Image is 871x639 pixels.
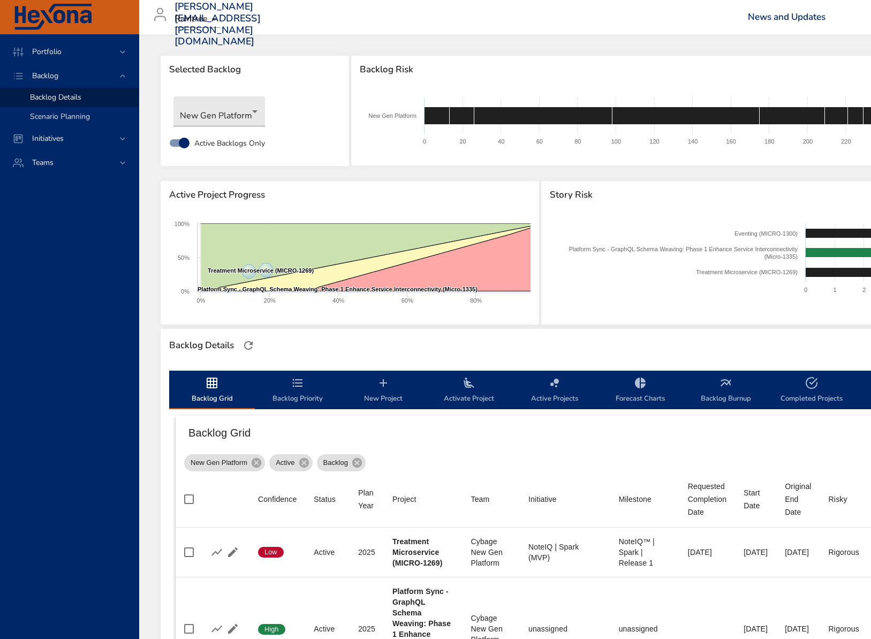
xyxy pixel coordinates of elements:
button: Show Burnup [209,544,225,560]
span: Completed Projects [775,377,848,405]
span: Backlog Priority [261,377,334,405]
img: Hexona [13,4,93,31]
b: Treatment Microservice (MICRO-1269) [392,537,443,567]
span: Active [269,457,301,468]
div: Requested Completion Date [688,480,726,518]
div: Project [392,493,416,506]
div: Sort [358,486,375,512]
text: 80% [470,297,482,304]
div: Plan Year [358,486,375,512]
text: 60 [536,138,542,145]
div: Original End Date [785,480,811,518]
text: 0% [196,297,205,304]
div: Cybage New Gen Platform [471,536,511,568]
div: New Gen Platform [173,96,265,126]
span: Selected Backlog [169,64,340,75]
text: 50% [178,254,190,261]
div: unassigned [619,623,671,634]
text: 40 [498,138,504,145]
text: 40% [332,297,344,304]
span: Initiative [528,493,602,506]
span: New Gen Platform [184,457,254,468]
span: Backlog Grid [176,377,248,405]
span: Teams [24,157,62,168]
span: Active Backlogs Only [194,138,265,149]
span: Initiatives [24,133,72,144]
text: Treatment Microservice (MICRO-1269) [696,269,798,275]
text: 0 [423,138,426,145]
div: Sort [785,480,811,518]
span: Scenario Planning [30,111,90,122]
div: NoteIQ | Spark (MVP) [528,542,602,563]
span: Start Date [744,486,768,512]
div: NoteIQ™ | Spark | Release 1 [619,536,671,568]
text: 100% [175,221,190,227]
span: Risky [829,493,859,506]
span: Activate Project [433,377,505,405]
div: Sort [258,493,297,506]
text: 20% [264,297,276,304]
div: Confidence [258,493,297,506]
text: 120 [649,138,659,145]
div: Backlog Details [166,337,237,354]
div: Risky [829,493,847,506]
h3: [PERSON_NAME][EMAIL_ADDRESS][PERSON_NAME][DOMAIN_NAME] [175,1,261,47]
text: 0 [804,287,807,293]
text: Platform Sync - GraphQL Schema Weaving: Phase 1 Enhance Service Interconnectivity (Micro-1335) [198,286,478,292]
text: 200 [802,138,812,145]
text: 160 [726,138,736,145]
text: 1 [834,287,837,293]
div: Rigorous [829,623,859,634]
span: Low [258,547,284,557]
div: New Gen Platform [184,454,265,471]
div: [DATE] [744,623,768,634]
span: Project [392,493,454,506]
div: Rigorous [829,547,859,558]
span: Portfolio [24,47,70,57]
button: Show Burnup [209,621,225,637]
div: Team [471,493,490,506]
text: 220 [841,138,851,145]
div: 2025 [358,623,375,634]
div: Active [314,547,341,558]
div: Sort [619,493,652,506]
div: Sort [688,480,726,518]
span: Backlog Details [30,92,81,102]
a: News and Updates [748,11,825,23]
span: High [258,625,285,634]
span: Team [471,493,511,506]
text: 100 [611,138,620,145]
text: 140 [688,138,698,145]
div: [DATE] [785,623,811,634]
span: Active Projects [518,377,591,405]
div: Status [314,493,336,506]
span: Backlog [317,457,354,468]
span: Backlog Burnup [690,377,762,405]
text: 80 [574,138,581,145]
div: Backlog [317,454,366,471]
text: 0% [181,288,190,295]
button: Refresh Page [240,337,256,354]
div: Raintree [175,11,221,28]
div: Sort [528,493,557,506]
button: Edit Project Details [225,621,241,637]
span: Forecast Charts [604,377,677,405]
text: 20 [459,138,466,145]
div: [DATE] [688,547,726,558]
div: [DATE] [744,547,768,558]
text: 60% [402,297,413,304]
span: Backlog [24,71,67,81]
div: Active [314,623,341,634]
div: Sort [744,486,768,512]
text: Platform Sync - GraphQL Schema Weaving: Phase 1 Enhance Service Interconnectivity (Micro-1335) [569,246,798,260]
button: Edit Project Details [225,544,241,560]
span: Active Project Progress [169,190,531,200]
div: Sort [471,493,490,506]
div: Initiative [528,493,557,506]
text: 2 [863,287,866,293]
text: New Gen Platform [368,112,416,119]
div: unassigned [528,623,602,634]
